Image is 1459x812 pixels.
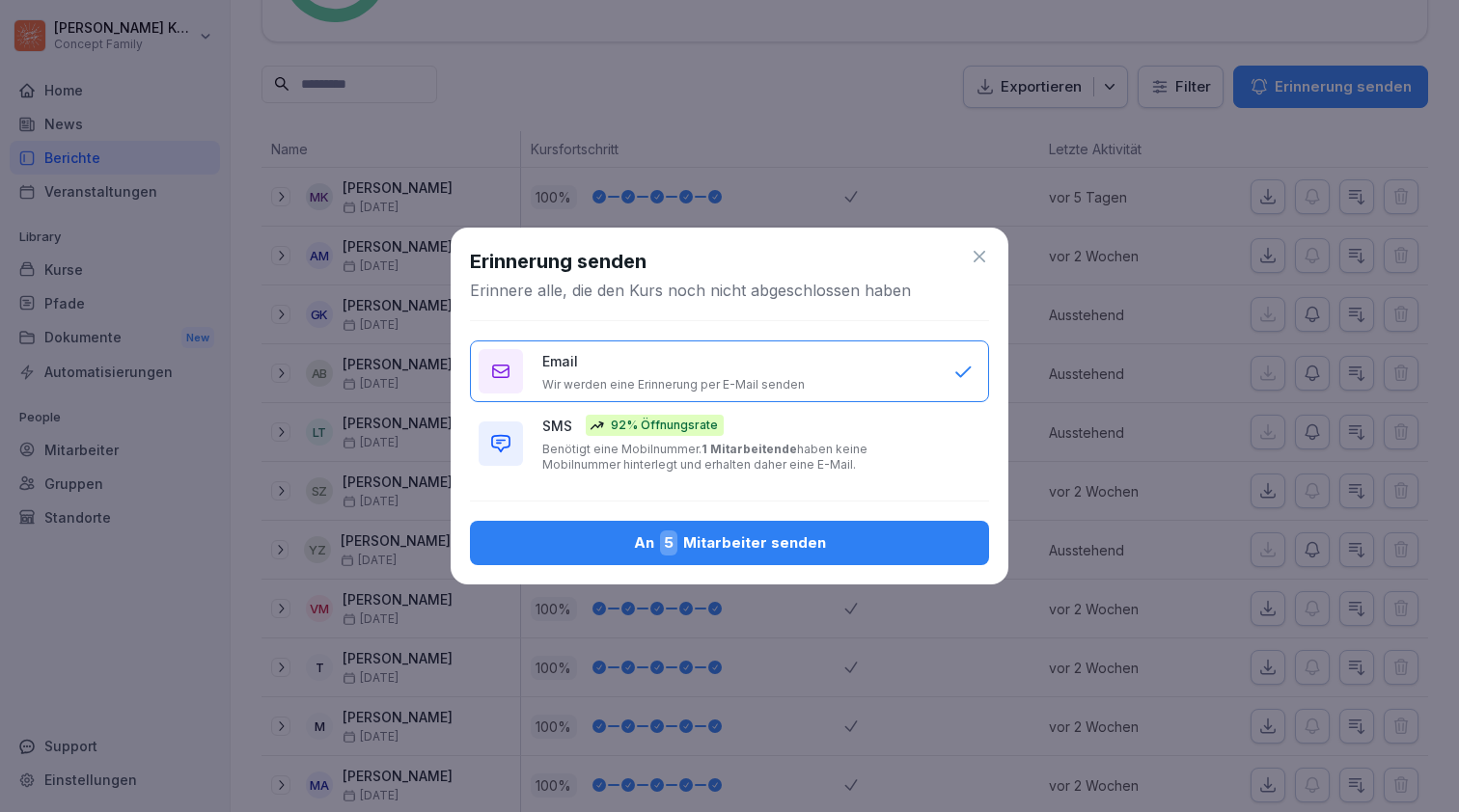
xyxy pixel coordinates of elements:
b: 1 Mitarbeitende [702,442,797,456]
p: Email [542,351,578,371]
span: 5 [660,530,677,555]
div: An Mitarbeiter senden [485,530,974,555]
p: Benötigt eine Mobilnummer. haben keine Mobilnummer hinterlegt und erhalten daher eine E-Mail. [542,442,934,473]
p: Wir werden eine Erinnerung per E-Mail senden [542,377,805,392]
p: SMS [542,416,572,436]
button: An5Mitarbeiter senden [470,521,989,565]
h1: Erinnerung senden [470,247,647,276]
p: 92% Öffnungsrate [611,417,718,434]
p: Erinnere alle, die den Kurs noch nicht abgeschlossen haben [470,280,911,301]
